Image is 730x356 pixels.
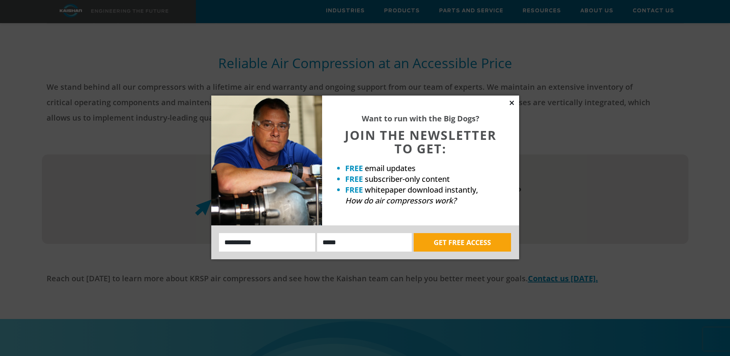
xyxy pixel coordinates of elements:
[345,185,363,195] strong: FREE
[365,174,450,184] span: subscriber-only content
[345,127,496,157] span: JOIN THE NEWSLETTER TO GET:
[345,163,363,173] strong: FREE
[219,233,316,252] input: Name:
[317,233,412,252] input: Email
[362,113,479,124] strong: Want to run with the Big Dogs?
[345,174,363,184] strong: FREE
[365,163,416,173] span: email updates
[345,195,456,206] em: How do air compressors work?
[414,233,511,252] button: GET FREE ACCESS
[508,99,515,106] button: Close
[365,185,478,195] span: whitepaper download instantly,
